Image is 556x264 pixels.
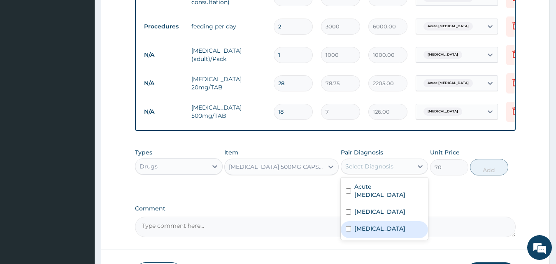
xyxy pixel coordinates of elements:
[229,163,324,171] div: [MEDICAL_DATA] 500MG CAPSULE
[48,79,114,163] span: We're online!
[224,148,238,157] label: Item
[470,159,508,175] button: Add
[4,176,157,205] textarea: Type your message and hit 'Enter'
[140,76,187,91] td: N/A
[140,162,158,171] div: Drugs
[187,71,270,96] td: [MEDICAL_DATA] 20mg/TAB
[430,148,460,157] label: Unit Price
[423,22,473,30] span: Acute [MEDICAL_DATA]
[43,46,138,57] div: Chat with us now
[341,148,383,157] label: Pair Diagnosis
[15,41,33,62] img: d_794563401_company_1708531726252_794563401
[187,42,270,67] td: [MEDICAL_DATA] (adult)/Pack
[423,79,473,87] span: Acute [MEDICAL_DATA]
[354,224,405,233] label: [MEDICAL_DATA]
[140,104,187,119] td: N/A
[423,107,462,116] span: [MEDICAL_DATA]
[354,208,405,216] label: [MEDICAL_DATA]
[187,18,270,35] td: feeding per day
[135,205,516,212] label: Comment
[345,162,393,171] div: Select Diagnosis
[187,99,270,124] td: [MEDICAL_DATA] 500mg/TAB
[140,19,187,34] td: Procedures
[135,149,152,156] label: Types
[135,4,155,24] div: Minimize live chat window
[354,182,423,199] label: Acute [MEDICAL_DATA]
[423,51,462,59] span: [MEDICAL_DATA]
[140,47,187,63] td: N/A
